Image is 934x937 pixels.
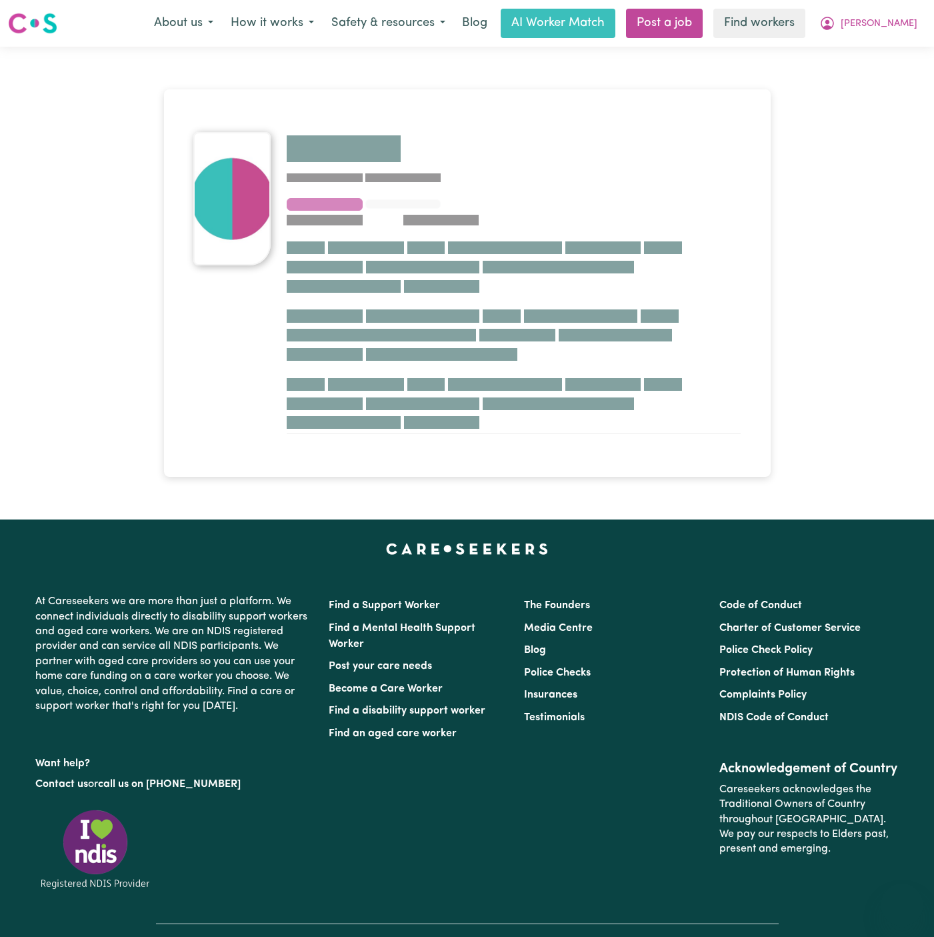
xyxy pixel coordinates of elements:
[524,690,577,700] a: Insurances
[524,668,591,678] a: Police Checks
[222,9,323,37] button: How it works
[719,690,807,700] a: Complaints Policy
[719,623,861,634] a: Charter of Customer Service
[881,884,923,926] iframe: Button to launch messaging window
[524,600,590,611] a: The Founders
[524,645,546,656] a: Blog
[386,544,548,554] a: Careseekers home page
[329,623,475,650] a: Find a Mental Health Support Worker
[719,668,855,678] a: Protection of Human Rights
[524,712,585,723] a: Testimonials
[811,9,926,37] button: My Account
[35,589,313,719] p: At Careseekers we are more than just a platform. We connect individuals directly to disability su...
[35,808,155,891] img: Registered NDIS provider
[8,8,57,39] a: Careseekers logo
[501,9,615,38] a: AI Worker Match
[719,712,829,723] a: NDIS Code of Conduct
[35,751,313,771] p: Want help?
[719,777,899,862] p: Careseekers acknowledges the Traditional Owners of Country throughout [GEOGRAPHIC_DATA]. We pay o...
[98,779,241,790] a: call us on [PHONE_NUMBER]
[329,706,485,716] a: Find a disability support worker
[524,623,593,634] a: Media Centre
[719,761,899,777] h2: Acknowledgement of Country
[329,728,457,739] a: Find an aged care worker
[626,9,703,38] a: Post a job
[713,9,805,38] a: Find workers
[35,772,313,797] p: or
[454,9,495,38] a: Blog
[329,684,443,694] a: Become a Care Worker
[329,661,432,672] a: Post your care needs
[329,600,440,611] a: Find a Support Worker
[719,645,813,656] a: Police Check Policy
[719,600,802,611] a: Code of Conduct
[145,9,222,37] button: About us
[841,17,917,31] span: [PERSON_NAME]
[35,779,88,790] a: Contact us
[8,11,57,35] img: Careseekers logo
[323,9,454,37] button: Safety & resources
